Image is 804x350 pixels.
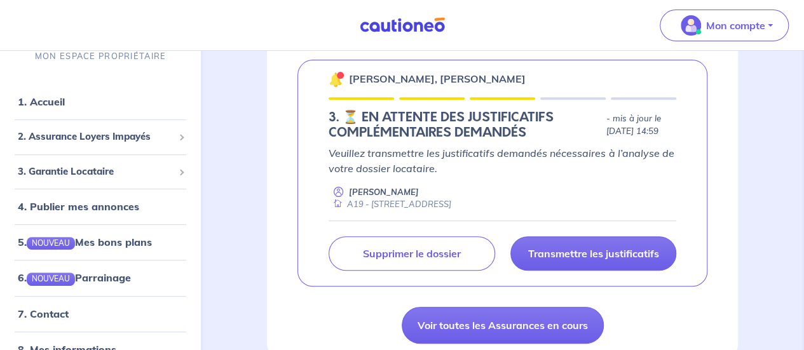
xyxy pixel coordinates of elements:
a: 5.NOUVEAUMes bons plans [18,236,152,248]
div: 4. Publier mes annonces [5,194,196,219]
div: 6.NOUVEAUParrainage [5,265,196,290]
p: Transmettre les justificatifs [528,247,658,260]
a: 1. Accueil [18,95,65,108]
p: Veuillez transmettre les justificatifs demandés nécessaires à l’analyse de votre dossier locataire. [329,145,676,176]
span: 3. Garantie Locataire [18,165,174,179]
div: state: DOCUMENTS-INCOMPLETE, Context: MORE-THAN-6-MONTHS,CHOOSE-CERTIFICATE,RELATIONSHIP,LESSOR-D... [329,110,676,140]
img: 🔔 [329,72,344,87]
a: Supprimer le dossier [329,236,494,271]
a: 7. Contact [18,307,69,320]
a: 6.NOUVEAUParrainage [18,271,131,284]
p: [PERSON_NAME], [PERSON_NAME] [349,71,526,86]
span: 2. Assurance Loyers Impayés [18,130,174,144]
img: illu_account_valid_menu.svg [681,15,701,36]
div: 2. Assurance Loyers Impayés [5,125,196,149]
div: A19 - [STREET_ADDRESS] [329,198,451,210]
div: 7. Contact [5,301,196,326]
a: Voir toutes les Assurances en cours [402,307,604,344]
p: Supprimer le dossier [363,247,461,260]
p: - mis à jour le [DATE] 14:59 [606,112,676,138]
p: Mon compte [706,18,765,33]
p: [PERSON_NAME] [349,186,419,198]
h5: 3. ⏳️️ EN ATTENTE DES JUSTIFICATIFS COMPLÉMENTAIRES DEMANDÉS [329,110,601,140]
a: Transmettre les justificatifs [510,236,676,271]
a: 4. Publier mes annonces [18,200,139,213]
img: Cautioneo [355,17,450,33]
button: illu_account_valid_menu.svgMon compte [660,10,789,41]
div: 1. Accueil [5,89,196,114]
div: 3. Garantie Locataire [5,159,196,184]
p: MON ESPACE PROPRIÉTAIRE [35,50,166,62]
div: 5.NOUVEAUMes bons plans [5,229,196,255]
